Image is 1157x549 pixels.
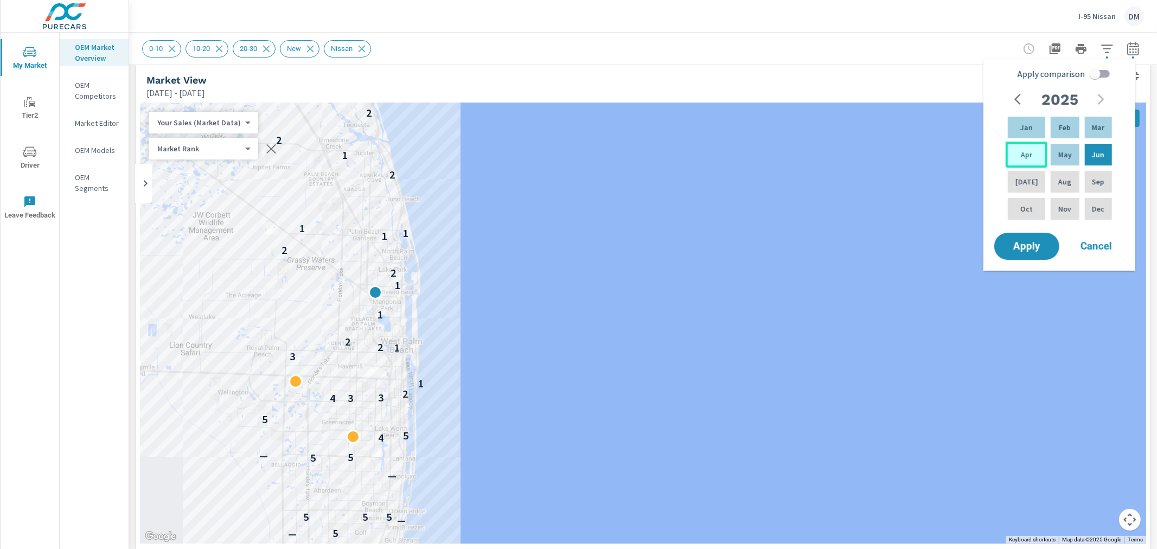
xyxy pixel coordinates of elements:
span: Map data ©2025 Google [1062,537,1121,542]
span: New [280,44,308,53]
p: 2 [281,244,286,257]
p: 4 [329,392,335,405]
span: Tier2 [4,95,56,122]
p: 3 [378,391,383,404]
span: Apply comparison [1018,67,1085,80]
p: [DATE] [1015,176,1038,187]
p: 2 [390,266,395,279]
button: Select Date Range [1122,38,1144,60]
p: — [287,527,296,540]
p: 2 [366,106,371,119]
p: OEM Models [75,145,120,156]
p: Dec [1092,203,1104,214]
p: 1 [394,341,400,354]
p: Feb [1059,122,1071,133]
p: Oct [1020,203,1033,214]
span: Apply [1005,241,1049,251]
p: Your Sales (Market Data) [157,118,241,127]
div: OEM Models [60,142,129,158]
div: 0-10 [142,40,181,58]
div: Market Editor [60,115,129,131]
p: Apr [1021,149,1032,160]
span: Nissan [324,44,359,53]
p: Mar [1092,122,1104,133]
p: 5 [262,413,267,426]
button: Apply Filters [1096,38,1118,60]
span: Cancel [1075,241,1118,251]
a: Terms (opens in new tab) [1128,537,1143,542]
button: Keyboard shortcuts [1009,536,1056,544]
div: Nissan [324,40,371,58]
p: Market Editor [75,118,120,129]
p: 5 [362,510,367,524]
p: Sep [1092,176,1104,187]
div: 20-30 [233,40,276,58]
p: OEM Competitors [75,80,120,101]
p: — [259,449,268,462]
p: 5 [303,510,308,524]
p: May [1058,149,1072,160]
div: Your Sales (Market Data) [149,144,250,154]
p: 2 [389,168,394,181]
p: 3 [289,350,295,363]
p: Jan [1020,122,1033,133]
h2: 2025 [1041,90,1078,109]
p: Jun [1092,149,1104,160]
p: 2 [345,335,350,348]
p: Nov [1058,203,1071,214]
p: — [397,514,406,527]
a: Open this area in Google Maps (opens a new window) [143,529,178,544]
div: DM [1124,7,1144,26]
p: 2 [402,387,408,400]
p: 4 [378,431,383,444]
button: Map camera controls [1119,509,1141,531]
span: 0-10 [143,44,169,53]
p: 3 [348,392,353,405]
p: Aug [1058,176,1071,187]
img: Google [143,529,178,544]
span: My Market [4,46,56,72]
span: Leave Feedback [4,195,56,222]
p: 1 [418,377,424,390]
p: 2 [377,340,382,353]
p: 2 [276,133,281,146]
div: OEM Market Overview [60,39,129,66]
p: 5 [402,429,408,442]
p: 1 [378,308,383,321]
p: 5 [347,451,353,464]
div: Your Sales (Market Data) [149,118,250,128]
button: Print Report [1070,38,1092,60]
p: — [387,469,396,482]
p: 5 [386,510,391,524]
button: Minimize Widget [1127,67,1144,85]
button: Apply [994,233,1059,260]
p: OEM Segments [75,172,120,194]
p: 1 [381,229,387,242]
button: Cancel [1064,233,1129,260]
h5: Market View [146,74,207,86]
p: 1 [299,222,304,235]
p: [DATE] - [DATE] [146,86,205,99]
span: 10-20 [186,44,216,53]
p: OEM Market Overview [75,42,120,63]
div: New [280,40,319,58]
button: "Export Report to PDF" [1044,38,1066,60]
div: OEM Segments [60,169,129,196]
p: 5 [332,527,337,540]
span: Driver [4,145,56,172]
div: nav menu [1,33,59,232]
p: 5 [310,451,316,464]
p: 1 [342,149,348,162]
p: 1 [402,227,408,240]
div: OEM Competitors [60,77,129,104]
p: 1 [394,279,400,292]
div: 10-20 [186,40,228,58]
p: I-95 Nissan [1078,11,1116,21]
p: Market Rank [157,144,241,154]
span: 20-30 [233,44,264,53]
